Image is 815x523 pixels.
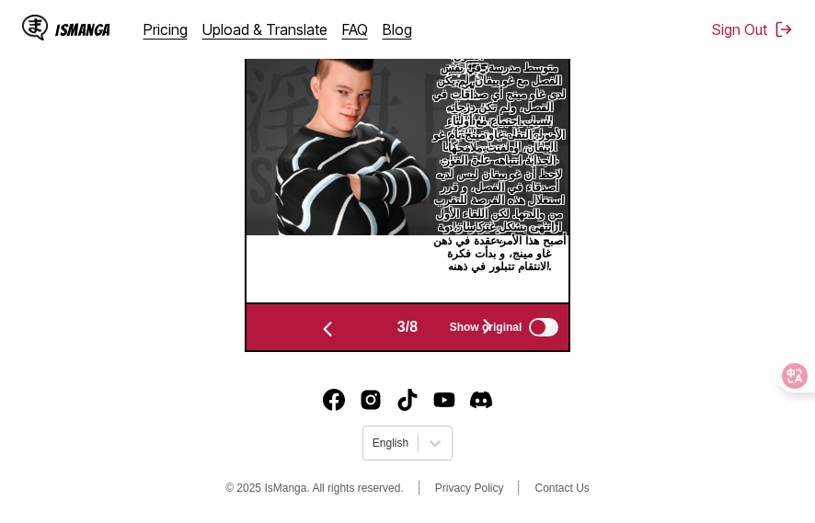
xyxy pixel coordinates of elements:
img: IsManga Discord [470,389,492,411]
input: Select language [373,437,375,449]
p: ﺑﺴﺒﺐ ﺍﺟﺘﻤﺎﻉ ﻣﻊ ﺃﻭﻟﻴﺎﺀ ﺍﻷﻣﻮﺭ، ﺍﻟﺘﻘﻰ ﻏﺎﻭ ﻣﻴﻨﺞ ﺑﺄﻡ ﻏﻮ ﻳﻴﻔﺎﻥ، ﻭ ﻟﻔﺘﺖ ﻣﻼﻣﺤﻬﺎ ﺍﻟﺠﺬﺍﺑﺔ ﺍﻧﺘﺒﺎﻫﻪ ﻋﻠﻰ ﺍﻟﻔﻮﺭ... [429,109,569,276]
a: Youtube [433,389,455,411]
div: IsManga [55,21,110,39]
img: IsManga YouTube [433,389,455,411]
a: TikTok [396,389,419,411]
a: Privacy Policy [435,482,504,495]
a: Blog [383,20,412,39]
a: Contact Us [534,482,589,495]
img: IsManga Logo [22,15,48,40]
img: Previous page [316,318,339,340]
span: Show original [450,321,522,334]
a: Pricing [143,20,188,39]
span: © 2025 IsManga. All rights reserved. [225,482,404,495]
a: Discord [470,389,492,411]
img: Manga Panel [247,34,569,235]
img: Sign out [775,20,793,39]
input: Show original [529,318,558,336]
a: IsManga LogoIsManga [22,15,143,44]
a: FAQ [342,20,368,39]
a: Facebook [323,389,345,411]
img: IsManga Facebook [323,389,345,411]
a: Upload & Translate [202,20,327,39]
a: Instagram [360,389,382,411]
img: IsManga Instagram [360,389,382,411]
span: 3 / 8 [397,319,418,335]
img: IsManga TikTok [396,389,419,411]
button: Sign Out [712,20,793,39]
